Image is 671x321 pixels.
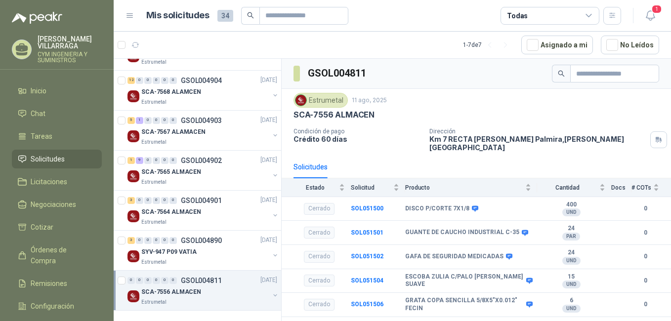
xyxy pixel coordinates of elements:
div: 1 - 7 de 7 [463,37,513,53]
span: Cotizar [31,222,53,233]
p: Condición de pago [294,128,421,135]
span: # COTs [631,184,651,191]
div: 12 [127,77,135,84]
p: [DATE] [260,76,277,85]
span: Configuración [31,301,74,312]
p: [DATE] [260,236,277,245]
div: Cerrado [304,299,335,311]
th: Producto [405,178,537,197]
p: [DATE] [260,156,277,165]
a: 1 9 0 0 0 0 GSOL004902[DATE] Company LogoSCA-7565 ALMACENEstrumetal [127,155,279,186]
p: GSOL004811 [181,277,222,284]
div: Cerrado [304,251,335,263]
b: GAFA DE SEGURIDAD MEDICADAS [405,253,503,261]
b: 0 [631,252,659,261]
p: [PERSON_NAME] VILLARRAGA [38,36,102,49]
img: Company Logo [127,290,139,302]
div: Cerrado [304,275,335,286]
div: 0 [153,157,160,164]
b: 0 [631,300,659,309]
div: Solicitudes [294,161,328,172]
img: Company Logo [127,90,139,102]
th: Solicitud [351,178,405,197]
div: 1 [136,117,143,124]
div: UND [562,208,581,216]
div: 0 [144,77,152,84]
b: GRATA COPA SENCILLA 5/8X5"X0.012" FECIN [405,297,524,312]
span: Remisiones [31,278,67,289]
p: Estrumetal [141,138,167,146]
p: SCA-7564 ALMACEN [141,207,201,217]
span: Cantidad [537,184,597,191]
div: 0 [136,197,143,204]
div: 0 [169,157,177,164]
p: Dirección [429,128,646,135]
div: 0 [144,197,152,204]
a: Remisiones [12,274,102,293]
p: [DATE] [260,276,277,285]
div: 0 [161,237,168,244]
div: 0 [153,237,160,244]
p: GSOL004904 [181,77,222,84]
b: DISCO P/CORTE 7X1/8 [405,205,469,213]
div: Estrumetal [294,93,348,108]
b: SOL051504 [351,277,383,284]
span: Chat [31,108,45,119]
div: 3 [127,237,135,244]
div: 0 [161,197,168,204]
div: Todas [507,10,528,21]
div: 0 [144,157,152,164]
div: 0 [169,77,177,84]
a: SOL051502 [351,253,383,260]
a: SOL051500 [351,205,383,212]
b: 0 [631,276,659,285]
p: SCA-7568 ALAMCEN [141,87,201,97]
div: 9 [136,157,143,164]
b: GUANTE DE CAUCHO INDUSTRIAL C-35 [405,229,519,237]
div: 0 [136,237,143,244]
button: 1 [641,7,659,25]
div: 0 [136,277,143,284]
span: Órdenes de Compra [31,244,92,266]
b: 0 [631,228,659,238]
div: 1 [127,157,135,164]
p: SCA-7556 ALMACEN [141,287,201,297]
span: Licitaciones [31,176,67,187]
div: 0 [161,117,168,124]
a: 0 0 0 0 0 0 GSOL004811[DATE] Company LogoSCA-7556 ALMACENEstrumetal [127,275,279,306]
th: # COTs [631,178,671,197]
th: Cantidad [537,178,611,197]
a: Inicio [12,81,102,100]
a: Cotizar [12,218,102,237]
p: GSOL004903 [181,117,222,124]
div: 0 [161,277,168,284]
img: Company Logo [127,210,139,222]
span: search [558,70,565,77]
a: Órdenes de Compra [12,241,102,270]
span: Solicitud [351,184,391,191]
p: CYM INGENIERIA Y SUMINISTROS [38,51,102,63]
div: 0 [153,77,160,84]
span: search [247,12,254,19]
p: [DATE] [260,116,277,125]
p: Crédito 60 días [294,135,421,143]
p: Estrumetal [141,58,167,66]
div: UND [562,305,581,313]
div: 0 [169,277,177,284]
p: Km 7 RECTA [PERSON_NAME] Palmira , [PERSON_NAME][GEOGRAPHIC_DATA] [429,135,646,152]
div: Cerrado [304,227,335,239]
a: Chat [12,104,102,123]
a: 3 0 0 0 0 0 GSOL004890[DATE] Company LogoSYV-947 P09 VATIAEstrumetal [127,235,279,266]
b: ESCOBA ZULIA C/PALO [PERSON_NAME] SUAVE [405,273,524,288]
span: Inicio [31,85,46,96]
div: 3 [127,197,135,204]
span: 34 [217,10,233,22]
p: Estrumetal [141,98,167,106]
p: GSOL004901 [181,197,222,204]
span: Solicitudes [31,154,65,164]
a: Configuración [12,297,102,316]
a: 3 0 0 0 0 0 GSOL004901[DATE] Company LogoSCA-7564 ALMACENEstrumetal [127,195,279,226]
th: Docs [611,178,631,197]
